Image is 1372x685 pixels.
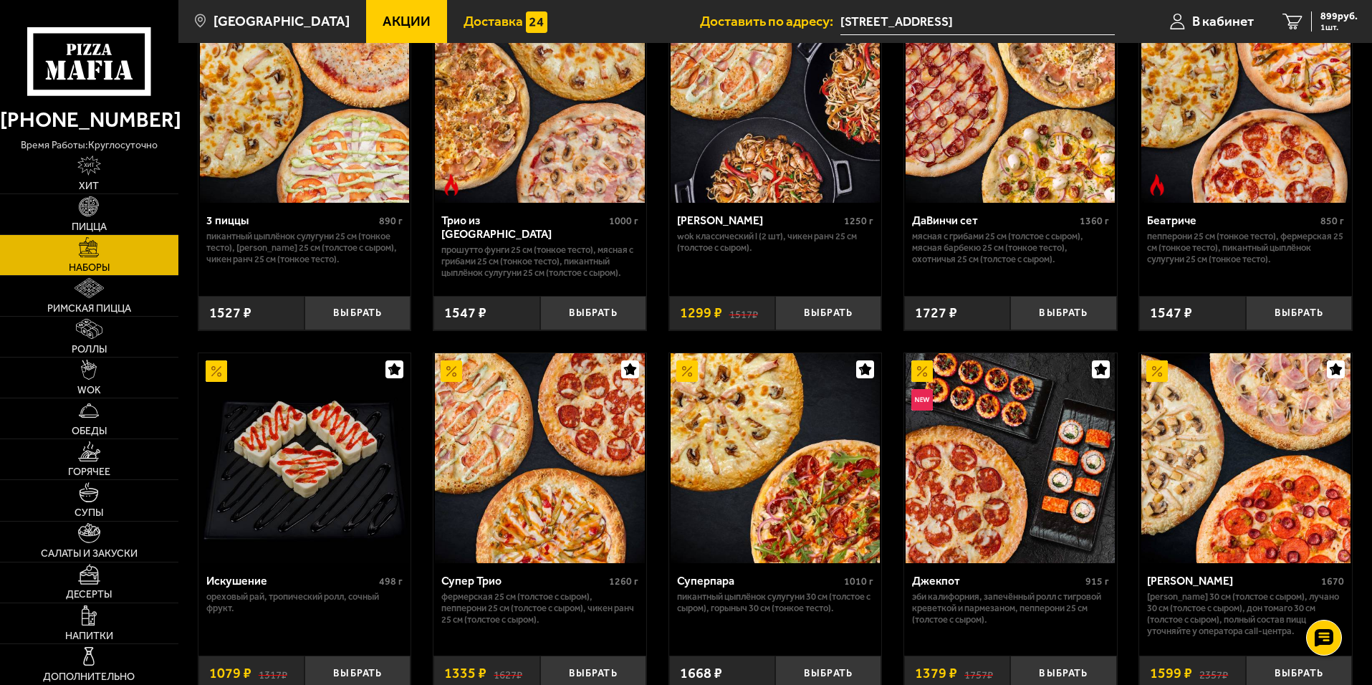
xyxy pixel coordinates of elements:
[1320,215,1344,227] span: 850 г
[540,296,646,331] button: Выбрать
[1141,353,1351,562] img: Хет Трик
[1199,666,1228,681] s: 2357 ₽
[912,591,1109,626] p: Эби Калифорния, Запечённый ролл с тигровой креветкой и пармезаном, Пепперони 25 см (толстое с сыр...
[1150,666,1192,681] span: 1599 ₽
[79,181,99,191] span: Хит
[259,666,287,681] s: 1317 ₽
[680,306,722,320] span: 1299 ₽
[609,575,638,588] span: 1260 г
[912,574,1082,588] div: Джекпот
[775,296,881,331] button: Выбрать
[911,389,933,411] img: Новинка
[43,672,135,682] span: Дополнительно
[1147,214,1317,227] div: Беатриче
[464,14,523,28] span: Доставка
[441,174,462,196] img: Острое блюдо
[669,353,882,562] a: АкционныйСуперпара
[441,574,605,588] div: Супер Трио
[915,306,957,320] span: 1727 ₽
[441,360,462,382] img: Акционный
[677,214,841,227] div: [PERSON_NAME]
[729,306,758,320] s: 1517 ₽
[1146,174,1168,196] img: Острое блюдо
[304,296,411,331] button: Выбрать
[379,575,403,588] span: 498 г
[206,214,376,227] div: 3 пиццы
[494,666,522,681] s: 1627 ₽
[441,244,638,279] p: Прошутто Фунги 25 см (тонкое тесто), Мясная с грибами 25 см (тонкое тесто), Пикантный цыплёнок су...
[1246,296,1352,331] button: Выбрать
[1010,296,1116,331] button: Выбрать
[206,591,403,614] p: Ореховый рай, Тропический ролл, Сочный фрукт.
[840,9,1115,35] input: Ваш адрес доставки
[41,549,138,559] span: Салаты и закуски
[1192,14,1254,28] span: В кабинет
[209,666,251,681] span: 1079 ₽
[435,353,644,562] img: Супер Трио
[671,353,880,562] img: Суперпара
[68,467,110,477] span: Горячее
[906,353,1115,562] img: Джекпот
[69,263,110,273] span: Наборы
[912,214,1076,227] div: ДаВинчи сет
[844,215,873,227] span: 1250 г
[915,666,957,681] span: 1379 ₽
[1147,591,1344,637] p: [PERSON_NAME] 30 см (толстое с сыром), Лучано 30 см (толстое с сыром), Дон Томаго 30 см (толстое ...
[441,214,605,241] div: Трио из [GEOGRAPHIC_DATA]
[65,631,113,641] span: Напитки
[1080,215,1109,227] span: 1360 г
[214,14,350,28] span: [GEOGRAPHIC_DATA]
[77,385,101,396] span: WOK
[66,590,112,600] span: Десерты
[206,231,403,265] p: Пикантный цыплёнок сулугуни 25 см (тонкое тесто), [PERSON_NAME] 25 см (толстое с сыром), Чикен Ра...
[964,666,993,681] s: 1757 ₽
[677,231,874,254] p: Wok классический L (2 шт), Чикен Ранч 25 см (толстое с сыром).
[1147,231,1344,265] p: Пепперони 25 см (тонкое тесто), Фермерская 25 см (тонкое тесто), Пикантный цыплёнок сулугуни 25 с...
[526,11,547,33] img: 15daf4d41897b9f0e9f617042186c801.svg
[1320,23,1358,32] span: 1 шт.
[209,306,251,320] span: 1527 ₽
[677,574,841,588] div: Суперпара
[441,591,638,626] p: Фермерская 25 см (толстое с сыром), Пепперони 25 см (толстое с сыром), Чикен Ранч 25 см (толстое ...
[444,306,486,320] span: 1547 ₽
[609,215,638,227] span: 1000 г
[379,215,403,227] span: 890 г
[676,360,698,382] img: Акционный
[1147,574,1318,588] div: [PERSON_NAME]
[1320,11,1358,21] span: 899 руб.
[75,508,103,518] span: Супы
[1146,360,1168,382] img: Акционный
[700,14,840,28] span: Доставить по адресу:
[911,360,933,382] img: Акционный
[200,353,409,562] img: Искушение
[72,426,107,436] span: Обеды
[444,666,486,681] span: 1335 ₽
[904,353,1117,562] a: АкционныйНовинкаДжекпот
[206,574,376,588] div: Искушение
[206,360,227,382] img: Акционный
[912,231,1109,265] p: Мясная с грибами 25 см (толстое с сыром), Мясная Барбекю 25 см (тонкое тесто), Охотничья 25 см (т...
[844,575,873,588] span: 1010 г
[72,345,107,355] span: Роллы
[1085,575,1109,588] span: 915 г
[383,14,431,28] span: Акции
[72,222,107,232] span: Пицца
[47,304,131,314] span: Римская пицца
[433,353,646,562] a: АкционныйСупер Трио
[1139,353,1352,562] a: АкционныйХет Трик
[1150,306,1192,320] span: 1547 ₽
[1321,575,1344,588] span: 1670
[680,666,722,681] span: 1668 ₽
[677,591,874,614] p: Пикантный цыплёнок сулугуни 30 см (толстое с сыром), Горыныч 30 см (тонкое тесто).
[198,353,411,562] a: АкционныйИскушение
